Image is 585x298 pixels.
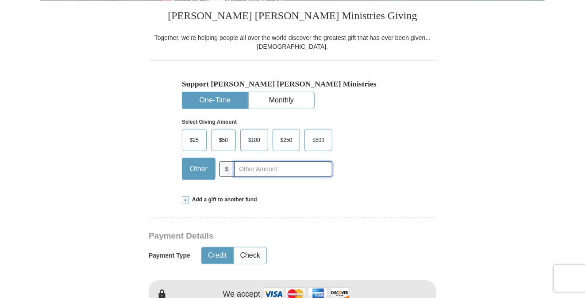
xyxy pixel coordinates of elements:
[149,231,374,241] h3: Payment Details
[149,0,436,33] h3: [PERSON_NAME] [PERSON_NAME] Ministries Giving
[182,92,248,109] button: One-Time
[189,196,257,204] span: Add a gift to another fund
[244,133,265,147] span: $100
[234,161,332,177] input: Other Amount
[276,133,297,147] span: $250
[219,161,235,177] span: $
[234,247,266,264] button: Check
[249,92,314,109] button: Monthly
[185,133,203,147] span: $25
[185,162,212,176] span: Other
[182,119,237,125] strong: Select Giving Amount
[215,133,232,147] span: $50
[182,79,403,89] h5: Support [PERSON_NAME] [PERSON_NAME] Ministries
[308,133,329,147] span: $500
[202,247,233,264] button: Credit
[149,252,190,259] h5: Payment Type
[149,33,436,51] div: Together, we're helping people all over the world discover the greatest gift that has ever been g...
